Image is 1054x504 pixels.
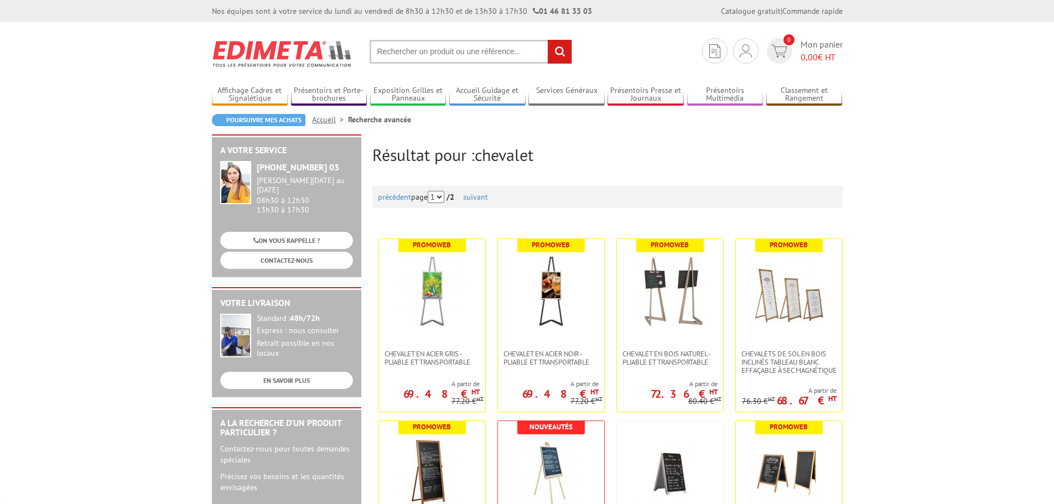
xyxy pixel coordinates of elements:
[220,146,353,155] h2: A votre service
[740,44,752,58] img: devis rapide
[257,339,353,358] div: Retrait possible en nos locaux
[220,314,251,357] img: widget-livraison.jpg
[450,192,454,202] span: 2
[770,422,808,432] b: Promoweb
[257,176,353,195] div: [PERSON_NAME][DATE] au [DATE]
[378,192,411,202] a: précédent
[220,443,353,465] p: Contactez-nous pour toutes demandes spéciales
[741,350,837,375] span: Chevalets de sol en bois inclinés tableau blanc effaçable à sec magnétique
[736,350,842,375] a: Chevalets de sol en bois inclinés tableau blanc effaçable à sec magnétique
[617,380,718,388] span: A partir de
[515,256,587,328] img: Chevalet en Acier noir - Pliable et transportable
[257,314,353,324] div: Standard :
[764,38,843,64] a: devis rapide 0 Mon panier 0,00€ HT
[771,45,787,58] img: devis rapide
[721,6,843,17] div: |
[782,6,843,16] a: Commande rapide
[220,161,251,204] img: widget-service.jpg
[714,395,721,403] sup: HT
[257,176,353,214] div: 08h30 à 12h30 13h30 à 17h30
[570,397,603,406] p: 77.20 €
[212,33,353,74] img: Edimeta
[463,192,488,202] a: suivant
[709,387,718,397] sup: HT
[451,397,484,406] p: 77.20 €
[651,240,689,250] b: Promoweb
[595,395,603,403] sup: HT
[212,86,288,104] a: Affichage Cadres et Signalétique
[783,34,795,45] span: 0
[378,186,837,208] div: page
[212,6,592,17] div: Nos équipes sont à votre service du lundi au vendredi de 8h30 à 12h30 et de 13h30 à 17h30
[257,162,339,173] strong: [PHONE_NUMBER] 03
[770,240,808,250] b: Promoweb
[220,418,353,438] h2: A la recherche d'un produit particulier ?
[220,372,353,389] a: EN SAVOIR PLUS
[212,114,305,126] a: Poursuivre mes achats
[449,86,526,104] a: Accueil Guidage et Sécurité
[312,115,348,124] a: Accueil
[291,86,367,104] a: Présentoirs et Porte-brochures
[413,240,451,250] b: Promoweb
[533,6,592,16] strong: 01 46 81 33 03
[379,380,480,388] span: A partir de
[687,86,764,104] a: Présentoirs Multimédia
[396,256,468,328] img: Chevalet en Acier gris - Pliable et transportable
[370,40,572,64] input: Rechercher un produit ou une référence...
[403,391,480,397] p: 69.48 €
[608,86,684,104] a: Présentoirs Presse et Journaux
[498,380,599,388] span: A partir de
[370,86,446,104] a: Exposition Grilles et Panneaux
[709,44,720,58] img: devis rapide
[801,51,818,63] span: 0,00
[590,387,599,397] sup: HT
[372,146,843,164] h2: Résultat pour :
[257,326,353,336] div: Express : nous consulter
[220,252,353,269] a: CONTACTEZ-NOUS
[413,422,451,432] b: Promoweb
[688,397,721,406] p: 80.40 €
[220,232,353,249] a: ON VOUS RAPPELLE ?
[777,397,837,404] p: 68.67 €
[476,395,484,403] sup: HT
[532,240,570,250] b: Promoweb
[528,86,605,104] a: Services Généraux
[475,144,533,165] span: chevalet
[766,86,843,104] a: Classement et Rangement
[290,313,320,323] strong: 48h/72h
[348,114,411,125] li: Recherche avancée
[379,350,485,366] a: Chevalet en Acier gris - Pliable et transportable
[220,298,353,308] h2: Votre livraison
[522,391,599,397] p: 69.48 €
[651,391,718,397] p: 72.36 €
[529,422,573,432] b: Nouveautés
[768,395,775,403] sup: HT
[742,397,775,406] p: 76.30 €
[721,6,781,16] a: Catalogue gratuit
[753,256,825,328] img: Chevalets de sol en bois inclinés tableau blanc effaçable à sec magnétique
[828,394,837,403] sup: HT
[471,387,480,397] sup: HT
[503,350,599,366] span: Chevalet en Acier noir - Pliable et transportable
[220,471,353,493] p: Précisez vos besoins et les quantités envisagées
[446,192,461,202] strong: /
[801,51,843,64] span: € HT
[801,38,843,64] span: Mon panier
[385,350,480,366] span: Chevalet en Acier gris - Pliable et transportable
[622,350,718,366] span: Chevalet en bois naturel - Pliable et transportable
[548,40,572,64] input: rechercher
[617,350,723,366] a: Chevalet en bois naturel - Pliable et transportable
[634,256,706,328] img: Chevalet en bois naturel - Pliable et transportable
[498,350,604,366] a: Chevalet en Acier noir - Pliable et transportable
[742,386,837,395] span: A partir de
